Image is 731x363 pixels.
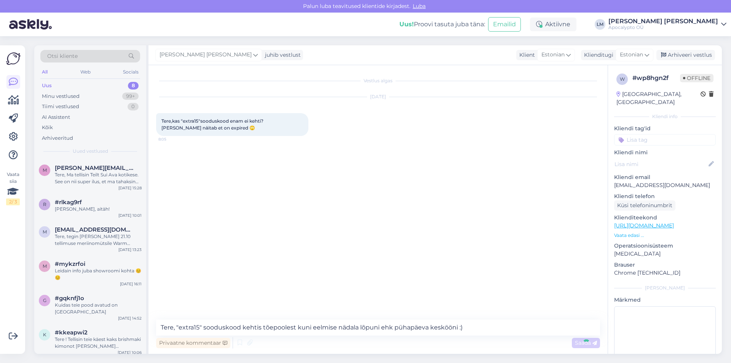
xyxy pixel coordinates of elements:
[410,3,428,10] span: Luba
[614,173,716,181] p: Kliendi email
[118,247,142,253] div: [DATE] 13:23
[158,136,187,142] span: 8:05
[55,233,142,247] div: Tere, tegin [PERSON_NAME] 21.10 tellimuse meriinomütsile Warm Taupe, kas saaksin selle ümber vahe...
[6,198,20,205] div: 2 / 3
[632,74,680,83] div: # wp8hgn2f
[55,226,134,233] span: marikatapasia@gmail.com
[6,171,20,205] div: Vaata siia
[160,51,252,59] span: [PERSON_NAME] [PERSON_NAME]
[616,90,701,106] div: [GEOGRAPHIC_DATA], [GEOGRAPHIC_DATA]
[118,315,142,321] div: [DATE] 14:52
[608,18,726,30] a: [PERSON_NAME] [PERSON_NAME]Apocalypto OÜ
[55,295,84,302] span: #gqknfj1o
[6,51,21,66] img: Askly Logo
[530,18,576,31] div: Aktiivne
[55,171,142,185] div: Tere, Ma tellisin Teilt Sui Ava kotikese. See on nii super ilus, et ma tahaksin tellida ühe veel,...
[120,281,142,287] div: [DATE] 16:11
[42,93,80,100] div: Minu vestlused
[43,167,47,173] span: m
[43,263,47,269] span: m
[55,329,88,336] span: #kkeapwi2
[79,67,92,77] div: Web
[262,51,301,59] div: juhib vestlust
[614,160,707,168] input: Lisa nimi
[73,148,108,155] span: Uued vestlused
[55,302,142,315] div: Kuidas teie pood avatud on [GEOGRAPHIC_DATA]
[614,113,716,120] div: Kliendi info
[614,181,716,189] p: [EMAIL_ADDRESS][DOMAIN_NAME]
[581,51,613,59] div: Klienditugi
[42,82,52,90] div: Uus
[43,332,46,337] span: k
[118,213,142,218] div: [DATE] 10:01
[608,24,718,30] div: Apocalypto OÜ
[128,103,139,110] div: 0
[42,134,73,142] div: Arhiveeritud
[614,296,716,304] p: Märkmed
[399,21,414,28] b: Uus!
[43,297,46,303] span: g
[399,20,485,29] div: Proovi tasuta juba täna:
[43,201,46,207] span: r
[488,17,521,32] button: Emailid
[614,222,674,229] a: [URL][DOMAIN_NAME]
[614,134,716,146] input: Lisa tag
[620,76,625,82] span: w
[595,19,605,30] div: LM
[118,185,142,191] div: [DATE] 15:28
[614,285,716,291] div: [PERSON_NAME]
[614,192,716,200] p: Kliendi telefon
[614,242,716,250] p: Operatsioonisüsteem
[121,67,140,77] div: Socials
[42,124,53,131] div: Kõik
[656,50,715,60] div: Arhiveeri vestlus
[47,52,78,60] span: Otsi kliente
[40,67,49,77] div: All
[55,199,82,206] span: #rlkag9rf
[541,51,565,59] span: Estonian
[516,51,535,59] div: Klient
[42,103,79,110] div: Tiimi vestlused
[680,74,713,82] span: Offline
[614,261,716,269] p: Brauser
[614,232,716,239] p: Vaata edasi ...
[614,125,716,133] p: Kliendi tag'id
[128,82,139,90] div: 8
[156,93,600,100] div: [DATE]
[614,250,716,258] p: [MEDICAL_DATA]
[614,149,716,157] p: Kliendi nimi
[118,350,142,355] div: [DATE] 10:06
[614,214,716,222] p: Klienditeekond
[608,18,718,24] div: [PERSON_NAME] [PERSON_NAME]
[156,77,600,84] div: Vestlus algas
[620,51,643,59] span: Estonian
[161,118,263,131] span: Tere,kas "extra15"sooduskood enam ei kehti?[PERSON_NAME] näitab et on expired 🙄
[43,229,47,235] span: m
[122,93,139,100] div: 99+
[614,269,716,277] p: Chrome [TECHNICAL_ID]
[55,336,142,350] div: Tere ! Tellisin teie käest kaks brishmaki kimonot [PERSON_NAME] [PERSON_NAME] eile. Võite need üh...
[55,165,134,171] span: margit.valdmann@gmail.com
[55,261,85,267] span: #mykzrfoi
[614,200,675,211] div: Küsi telefoninumbrit
[42,114,70,121] div: AI Assistent
[55,267,142,281] div: Leidain info juba showroomi kohta 😊😊
[55,206,142,213] div: [PERSON_NAME], aitäh!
